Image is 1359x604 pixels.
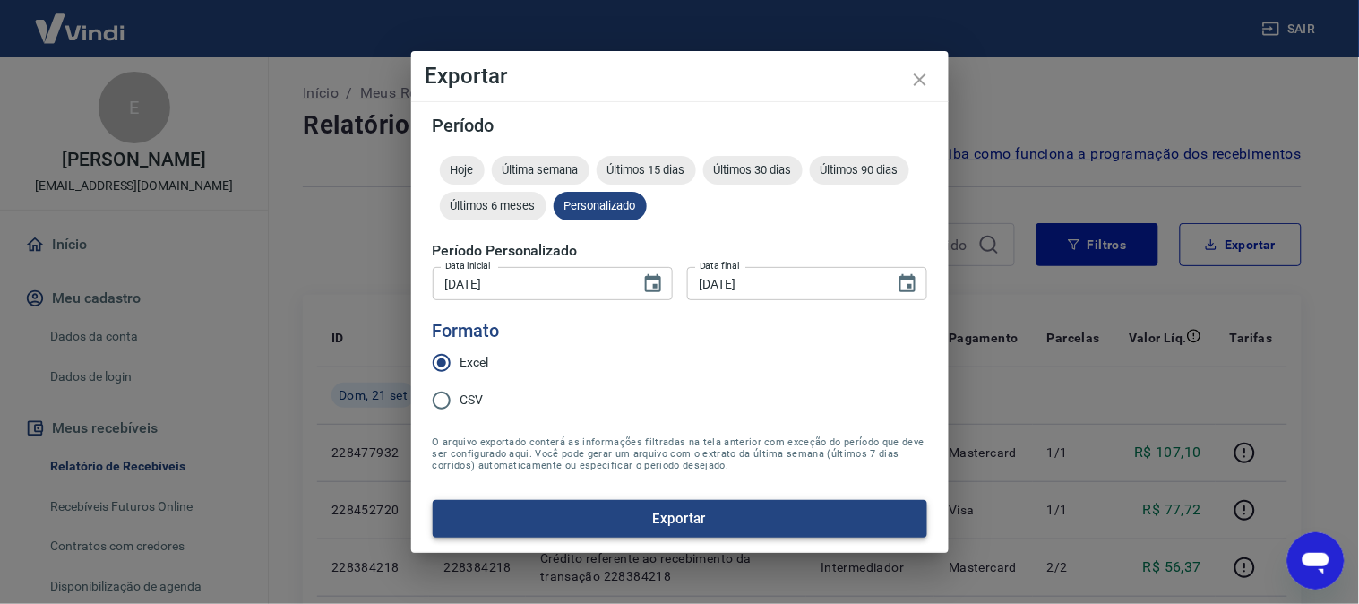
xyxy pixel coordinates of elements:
[597,156,696,185] div: Últimos 15 dias
[440,163,485,177] span: Hoje
[492,163,589,177] span: Última semana
[440,156,485,185] div: Hoje
[703,156,803,185] div: Últimos 30 dias
[810,163,909,177] span: Últimos 90 dias
[445,259,491,272] label: Data inicial
[433,242,927,260] h5: Período Personalizado
[433,267,628,300] input: DD/MM/YYYY
[700,259,740,272] label: Data final
[687,267,882,300] input: DD/MM/YYYY
[554,199,647,212] span: Personalizado
[492,156,589,185] div: Última semana
[635,266,671,302] button: Choose date, selected date is 19 de set de 2025
[433,500,927,538] button: Exportar
[597,163,696,177] span: Últimos 15 dias
[460,353,489,372] span: Excel
[890,266,925,302] button: Choose date, selected date is 21 de set de 2025
[899,58,942,101] button: close
[440,199,546,212] span: Últimos 6 meses
[460,391,484,410] span: CSV
[810,156,909,185] div: Últimos 90 dias
[433,436,927,471] span: O arquivo exportado conterá as informações filtradas na tela anterior com exceção do período que ...
[433,318,500,344] legend: Formato
[440,192,546,220] div: Últimos 6 meses
[703,163,803,177] span: Últimos 30 dias
[554,192,647,220] div: Personalizado
[1287,532,1345,590] iframe: Botão para abrir a janela de mensagens
[426,65,934,87] h4: Exportar
[433,116,927,134] h5: Período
